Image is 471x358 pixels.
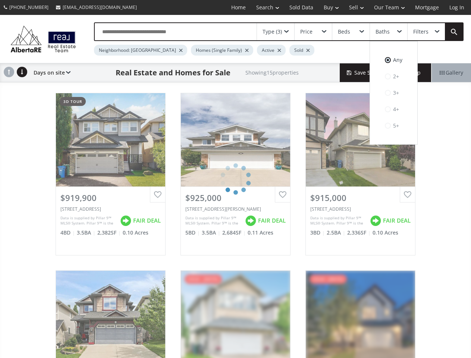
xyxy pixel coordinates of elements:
[431,63,471,82] div: Gallery
[30,63,70,82] div: Days on site
[9,4,48,10] span: [PHONE_NUMBER]
[377,54,410,66] label: Any
[7,24,79,54] img: Logo
[413,29,428,34] div: Filters
[245,70,299,75] h2: Showing 15 properties
[191,45,253,56] div: Homes (Single Family)
[340,63,392,82] button: Save Search
[52,0,141,14] a: [EMAIL_ADDRESS][DOMAIN_NAME]
[263,29,282,34] div: Type (3)
[377,103,410,116] label: 4+
[63,4,137,10] span: [EMAIL_ADDRESS][DOMAIN_NAME]
[440,69,463,76] span: Gallery
[376,29,390,34] div: Baths
[377,70,410,83] label: 2+
[338,29,350,34] div: Beds
[257,45,286,56] div: Active
[377,87,410,99] label: 3+
[116,67,230,78] h1: Real Estate and Homes for Sale
[300,29,313,34] div: Price
[289,45,314,56] div: Sold
[94,45,187,56] div: Neighborhood: [GEOGRAPHIC_DATA]
[377,119,410,132] label: 5+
